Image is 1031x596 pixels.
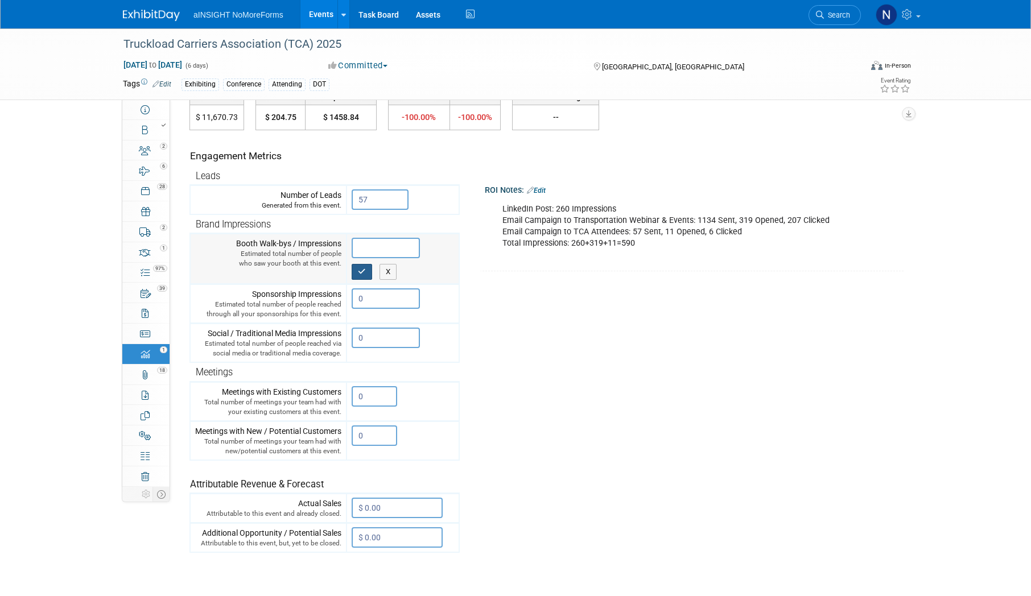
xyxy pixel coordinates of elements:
[809,5,861,25] a: Search
[324,60,392,72] button: Committed
[517,111,594,123] div: --
[602,63,744,71] span: [GEOGRAPHIC_DATA], [GEOGRAPHIC_DATA]
[323,113,359,122] span: $ 1458.84
[122,140,170,160] a: 2
[195,339,341,358] div: Estimated total number of people reached via social media or traditional media coverage.
[871,61,882,70] img: Format-Inperson.png
[195,328,341,358] div: Social / Traditional Media Impressions
[196,171,220,181] span: Leads
[196,367,233,378] span: Meetings
[190,105,244,130] td: $ 11,670.73
[794,59,911,76] div: Event Format
[824,11,850,19] span: Search
[195,527,341,548] div: Additional Opportunity / Potential Sales
[876,4,897,26] img: Nichole Brown
[160,224,167,231] span: 2
[494,198,882,255] div: LinkedIn Post: 260 Impressions Email Campaign to Transportation Webinar & Events: 1134 Sent, 319 ...
[122,263,170,283] a: 97%
[122,222,170,242] a: 2
[195,509,341,519] div: Attributable to this event and already closed.
[223,78,265,90] div: Conference
[147,60,158,69] span: to
[880,78,910,84] div: Event Rating
[157,285,167,292] span: 39
[119,34,844,55] div: Truckload Carriers Association (TCA) 2025
[195,249,341,268] div: Estimated total number of people who saw your booth at this event.
[527,187,546,194] a: Edit
[122,181,170,201] a: 28
[157,367,167,374] span: 18
[884,61,911,70] div: In-Person
[195,498,341,519] div: Actual Sales
[458,112,492,122] span: -100.00%
[190,463,453,491] div: Attributable Revenue & Forecast
[153,265,167,272] span: 97%
[195,238,341,268] div: Booth Walk-bys / Impressions
[380,264,397,280] button: X
[153,487,170,502] td: Toggle Event Tabs
[122,283,170,303] a: 39
[195,398,341,417] div: Total number of meetings your team had with your existing customers at this event.
[160,163,167,169] span: 6
[139,487,153,502] td: Personalize Event Tab Strip
[123,10,180,21] img: ExhibitDay
[195,437,341,456] div: Total number of meetings your team had with new/potential customers at this event.
[310,78,329,90] div: DOT
[485,181,904,196] div: ROI Notes:
[122,365,170,384] a: 18
[152,80,171,88] a: Edit
[195,539,341,548] div: Attributable to this event, but, yet to be closed.
[195,425,341,456] div: Meetings with New / Potential Customers
[184,62,208,69] span: (6 days)
[193,10,283,19] span: aINSIGHT NoMoreForms
[402,112,436,122] span: -100.00%
[195,300,341,319] div: Estimated total number of people reached through all your sponsorships for this event.
[160,346,167,353] span: 1
[269,78,306,90] div: Attending
[160,143,167,150] span: 2
[195,189,341,210] div: Number of Leads
[122,344,170,364] a: 1
[182,78,219,90] div: Exhibiting
[195,386,341,417] div: Meetings with Existing Customers
[190,149,455,163] div: Engagement Metrics
[123,60,183,70] span: [DATE] [DATE]
[122,160,170,180] a: 6
[122,242,170,262] a: 1
[195,288,341,319] div: Sponsorship Impressions
[195,201,341,210] div: Generated from this event.
[265,113,296,122] span: $ 204.75
[162,123,166,127] i: Booth reservation complete
[123,78,171,91] td: Tags
[196,219,271,230] span: Brand Impressions
[157,183,167,190] span: 28
[160,245,167,251] span: 1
